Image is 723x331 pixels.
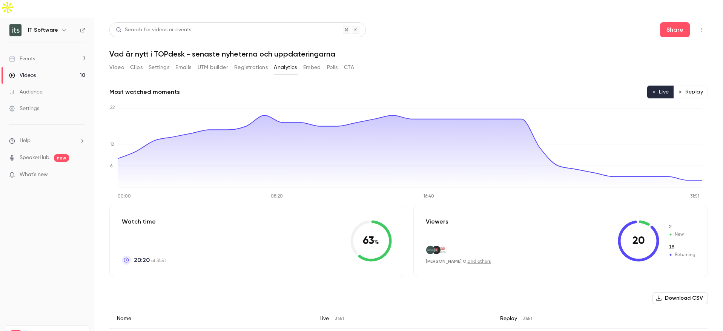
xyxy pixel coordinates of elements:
div: Name [109,309,312,329]
button: Embed [303,61,321,74]
button: Settings [149,61,169,74]
button: Download CSV [652,292,708,304]
span: 20:20 [134,256,150,265]
span: What's new [20,171,48,179]
span: 31:51 [523,317,532,321]
tspan: 22 [110,106,115,110]
img: IT Software [9,24,21,36]
div: , [426,258,491,265]
span: New [668,231,695,238]
button: Registrations [234,61,268,74]
div: Audience [9,88,43,96]
img: regionsormland.se [438,246,447,254]
tspan: 00:00 [118,194,131,199]
span: 31:51 [335,317,344,321]
div: Events [9,55,35,63]
button: Live [647,86,674,98]
button: Emails [175,61,191,74]
button: UTM builder [198,61,228,74]
img: finspang.se [432,246,441,254]
span: Returning [668,244,695,251]
p: Viewers [426,217,448,226]
span: Help [20,137,31,145]
p: of 31:51 [134,256,166,265]
button: Polls [327,61,338,74]
a: SpeakerHub [20,154,49,162]
span: [PERSON_NAME] Ö [426,259,467,264]
h2: Most watched moments [109,87,180,97]
div: Replay [493,309,708,329]
button: Analytics [274,61,297,74]
a: and others [468,259,491,264]
button: CTA [344,61,354,74]
tspan: 12 [110,143,114,147]
tspan: 16:40 [424,194,434,199]
li: help-dropdown-opener [9,137,85,145]
div: Search for videos or events [116,26,191,34]
button: Clips [130,61,143,74]
span: new [54,154,69,162]
button: Video [109,61,124,74]
tspan: 6 [110,164,113,169]
button: Replay [674,86,708,98]
img: itsoftware.se [426,246,434,254]
p: Watch time [122,217,166,226]
tspan: 31:51 [690,194,699,199]
span: New [668,224,695,230]
h1: Vad är nytt i TOPdesk - senaste nyheterna och uppdateringarna [109,49,708,58]
div: Live [312,309,493,329]
tspan: 08:20 [271,194,283,199]
button: Top Bar Actions [696,24,708,36]
button: Share [660,22,690,37]
span: Returning [668,251,695,258]
h6: IT Software [28,26,58,34]
div: Settings [9,105,39,112]
div: Videos [9,72,36,79]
